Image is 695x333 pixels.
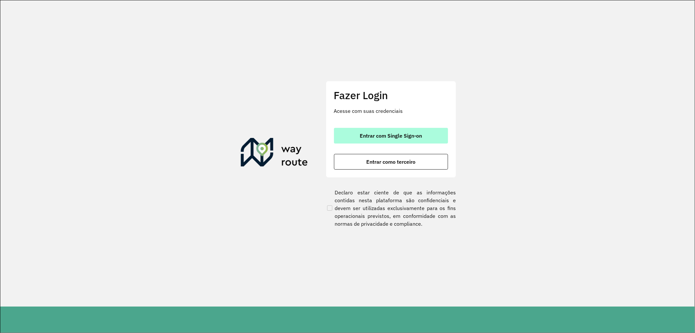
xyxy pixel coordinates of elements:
button: button [334,154,448,170]
span: Entrar com Single Sign-on [360,133,422,138]
h2: Fazer Login [334,89,448,101]
button: button [334,128,448,144]
label: Declaro estar ciente de que as informações contidas nesta plataforma são confidenciais e devem se... [326,189,456,228]
img: Roteirizador AmbevTech [241,138,308,169]
p: Acesse com suas credenciais [334,107,448,115]
span: Entrar como terceiro [366,159,415,164]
